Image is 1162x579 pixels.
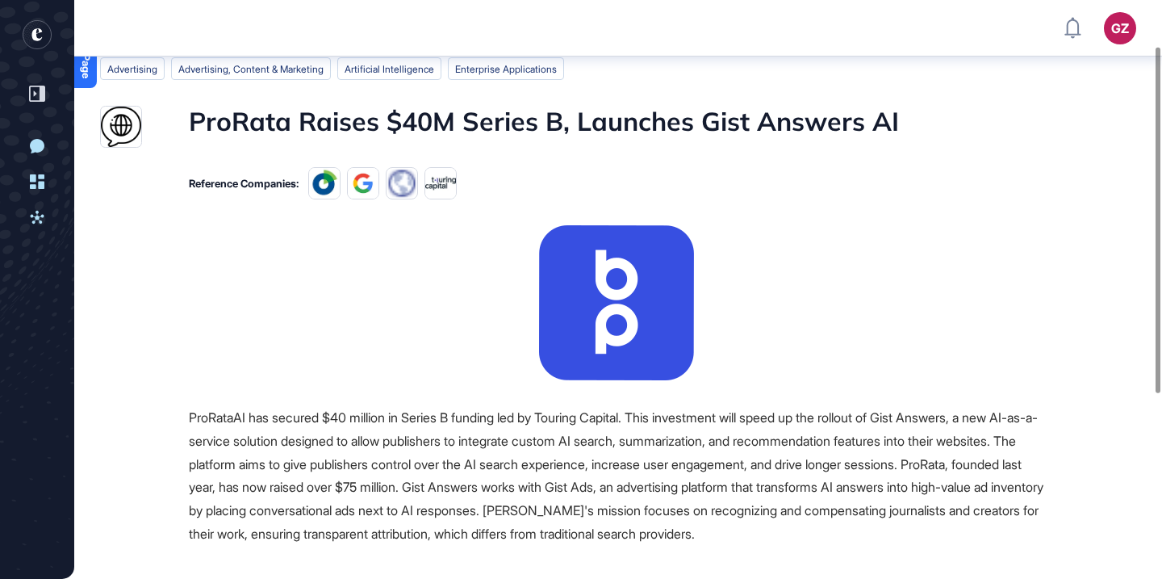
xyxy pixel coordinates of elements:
img: favicons [386,167,418,199]
img: 66d0c4d2ad6518514427d189.tmphtdvuls2 [308,167,341,199]
li: enterprise applications [448,57,564,80]
div: entrapeer-logo [23,20,52,49]
img: CCJOWLHXYeXDFARAXObPIVADGaWIdFWQ.tmpojto2u89 [424,167,457,199]
div: Reference Companies: [189,178,299,189]
button: GZ [1104,12,1136,44]
span: ProRataAI has secured $40 million in Series B funding led by Touring Capital. This investment wil... [189,409,1043,542]
li: advertising, content & marketing [171,57,331,80]
img: ProRata Raises $40M Series B, Launches Gist Answers AI [539,225,694,380]
li: artificial intelligence [337,57,441,80]
h1: ProRata Raises $40M Series B, Launches Gist Answers AI [189,106,899,148]
img: 65b5c01e33acb341d2f9a9b8.tmpg79gz4dw [347,167,379,199]
li: advertising [100,57,165,80]
img: www.startuphub.ai [101,107,141,147]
